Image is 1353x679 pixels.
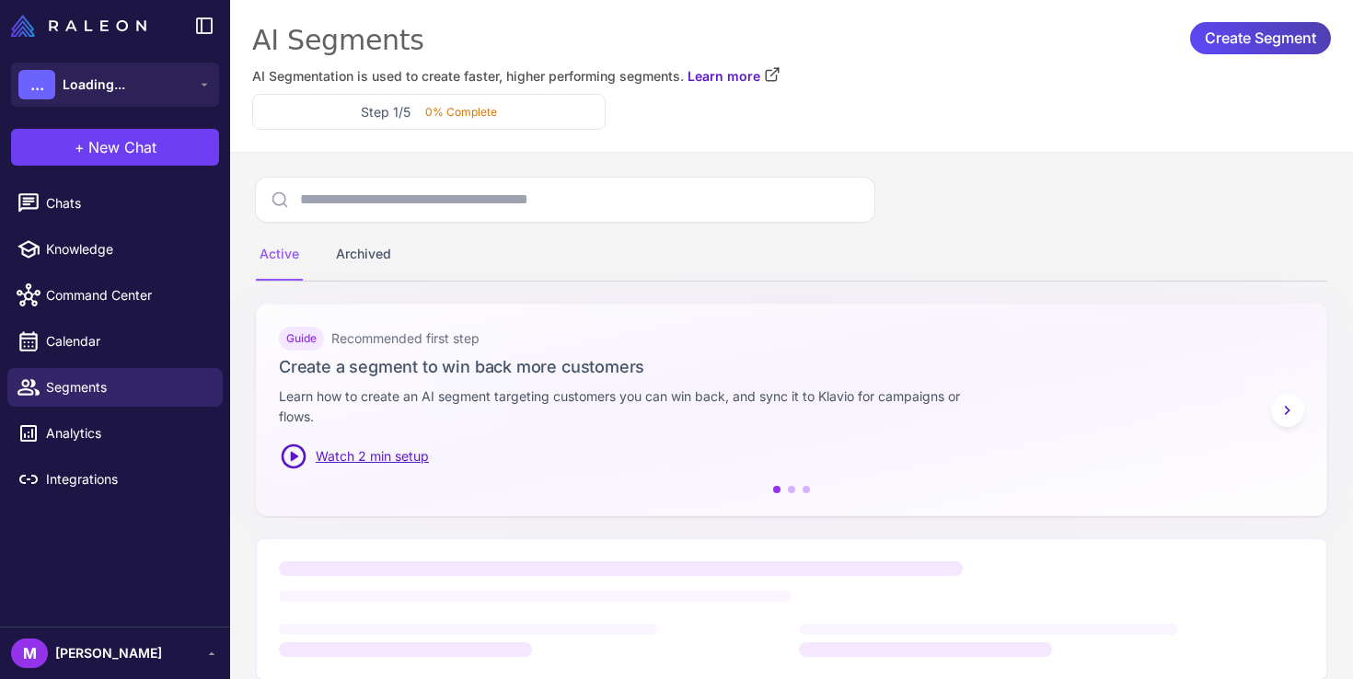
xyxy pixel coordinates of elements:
a: Chats [7,184,223,223]
p: 0% Complete [425,104,497,121]
span: Watch 2 min setup [316,446,429,466]
span: Knowledge [46,239,208,259]
span: AI Segmentation is used to create faster, higher performing segments. [252,66,684,86]
a: Integrations [7,460,223,499]
span: Loading... [63,75,125,95]
p: Learn how to create an AI segment targeting customers you can win back, and sync it to Klavio for... [279,386,986,427]
a: Knowledge [7,230,223,269]
div: Archived [332,229,395,281]
span: + [75,136,85,158]
span: Create Segment [1205,22,1316,54]
span: Calendar [46,331,208,351]
span: Segments [46,377,208,397]
span: Chats [46,193,208,213]
a: Calendar [7,322,223,361]
span: Command Center [46,285,208,305]
div: M [11,639,48,668]
a: Learn more [688,66,781,86]
div: AI Segments [252,22,1331,59]
a: Segments [7,368,223,407]
a: Analytics [7,414,223,453]
span: Recommended first step [331,328,480,349]
h3: Create a segment to win back more customers [279,354,1304,379]
span: Analytics [46,423,208,443]
a: Command Center [7,276,223,315]
span: New Chat [88,136,156,158]
h3: Step 1/5 [361,102,411,121]
div: Active [256,229,303,281]
span: [PERSON_NAME] [55,643,162,663]
img: Raleon Logo [11,15,146,37]
div: Guide [279,327,324,351]
button: ...Loading... [11,63,219,107]
div: ... [18,70,55,99]
span: Integrations [46,469,208,489]
button: +New Chat [11,129,219,166]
